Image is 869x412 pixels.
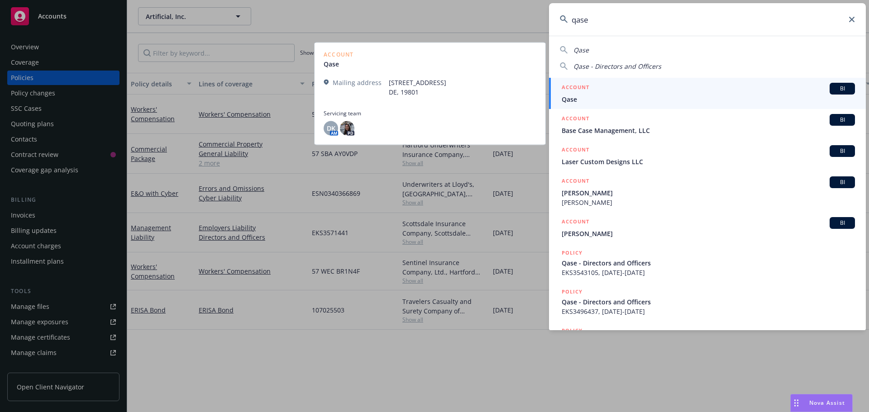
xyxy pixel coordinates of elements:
[562,95,855,104] span: Qase
[549,212,866,243] a: ACCOUNTBI[PERSON_NAME]
[549,3,866,36] input: Search...
[549,171,866,212] a: ACCOUNTBI[PERSON_NAME][PERSON_NAME]
[562,126,855,135] span: Base Case Management, LLC
[562,248,583,257] h5: POLICY
[562,297,855,307] span: Qase - Directors and Officers
[562,307,855,316] span: EKS3496437, [DATE]-[DATE]
[562,188,855,198] span: [PERSON_NAME]
[809,399,845,407] span: Nova Assist
[549,282,866,321] a: POLICYQase - Directors and OfficersEKS3496437, [DATE]-[DATE]
[833,116,851,124] span: BI
[562,198,855,207] span: [PERSON_NAME]
[549,140,866,171] a: ACCOUNTBILaser Custom Designs LLC
[549,78,866,109] a: ACCOUNTBIQase
[549,243,866,282] a: POLICYQase - Directors and OfficersEKS3543105, [DATE]-[DATE]
[562,176,589,187] h5: ACCOUNT
[562,83,589,94] h5: ACCOUNT
[833,178,851,186] span: BI
[562,268,855,277] span: EKS3543105, [DATE]-[DATE]
[549,109,866,140] a: ACCOUNTBIBase Case Management, LLC
[562,157,855,166] span: Laser Custom Designs LLC
[562,114,589,125] h5: ACCOUNT
[833,147,851,155] span: BI
[562,287,583,296] h5: POLICY
[833,85,851,93] span: BI
[562,229,855,238] span: [PERSON_NAME]
[791,394,802,412] div: Drag to move
[573,46,589,54] span: Qase
[549,321,866,360] a: POLICY
[562,258,855,268] span: Qase - Directors and Officers
[573,62,661,71] span: Qase - Directors and Officers
[833,219,851,227] span: BI
[790,394,853,412] button: Nova Assist
[562,217,589,228] h5: ACCOUNT
[562,145,589,156] h5: ACCOUNT
[562,326,583,335] h5: POLICY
